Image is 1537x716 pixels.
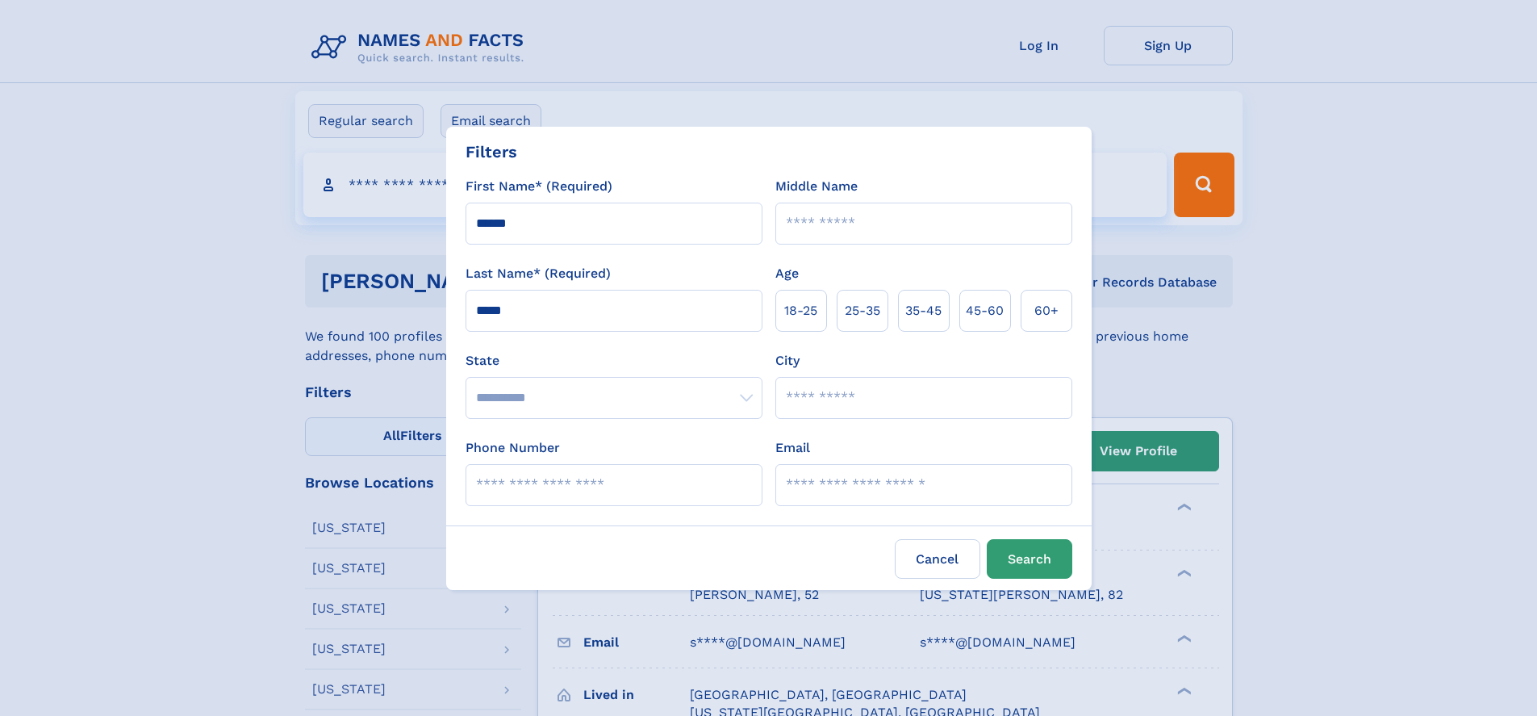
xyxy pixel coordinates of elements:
div: Filters [466,140,517,164]
label: City [775,351,800,371]
label: Phone Number [466,438,560,458]
span: 25‑35 [845,301,880,320]
span: 18‑25 [784,301,817,320]
label: State [466,351,762,371]
button: Search [987,539,1072,579]
span: 60+ [1034,301,1059,320]
label: Middle Name [775,177,858,196]
span: 45‑60 [966,301,1004,320]
span: 35‑45 [905,301,942,320]
label: Email [775,438,810,458]
label: Age [775,264,799,283]
label: Cancel [895,539,980,579]
label: First Name* (Required) [466,177,612,196]
label: Last Name* (Required) [466,264,611,283]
